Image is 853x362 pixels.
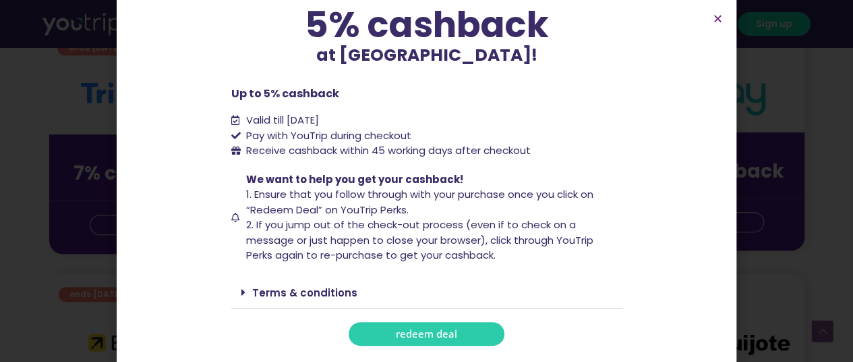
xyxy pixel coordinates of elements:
span: Valid till [DATE] [243,113,319,128]
span: 1. Ensure that you follow through with your purchase once you click on “Redeem Deal” on YouTrip P... [246,187,593,217]
span: We want to help you get your cashback! [246,172,463,186]
a: redeem deal [349,322,504,346]
a: Close [713,14,723,24]
span: redeem deal [396,329,457,339]
span: 2. If you jump out of the check-out process (even if to check on a message or just happen to clos... [246,217,593,262]
p: at [GEOGRAPHIC_DATA]! [231,43,622,68]
span: Pay with YouTrip during checkout [243,128,411,144]
div: Terms & conditions [231,277,622,309]
a: Terms & conditions [252,286,357,300]
div: 5% cashback [231,7,622,43]
p: Up to 5% cashback [231,86,622,102]
span: Receive cashback within 45 working days after checkout [243,143,531,159]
